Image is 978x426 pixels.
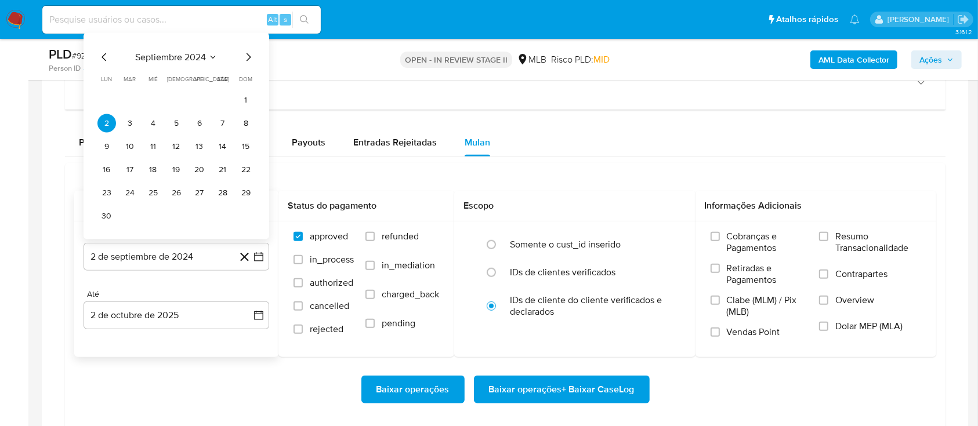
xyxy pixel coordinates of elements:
[72,50,183,61] span: # 9ZHqTJUCOpAzF9PtLzgqaJzt
[911,50,962,69] button: Ações
[42,12,321,27] input: Pesquise usuários ou casos...
[400,52,512,68] p: OPEN - IN REVIEW STAGE II
[810,50,897,69] button: AML Data Collector
[955,27,972,37] span: 3.161.2
[517,53,546,66] div: MLB
[776,13,838,26] span: Atalhos rápidos
[888,14,953,25] p: alessandra.barbosa@mercadopago.com
[49,45,72,63] b: PLD
[83,63,216,74] a: a93667c337a540a3114604dc01df8c98
[850,14,860,24] a: Notificações
[292,12,316,28] button: search-icon
[268,14,277,25] span: Alt
[957,13,969,26] a: Sair
[49,63,81,74] b: Person ID
[919,50,942,69] span: Ações
[593,53,610,66] span: MID
[818,50,889,69] b: AML Data Collector
[284,14,287,25] span: s
[551,53,610,66] span: Risco PLD:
